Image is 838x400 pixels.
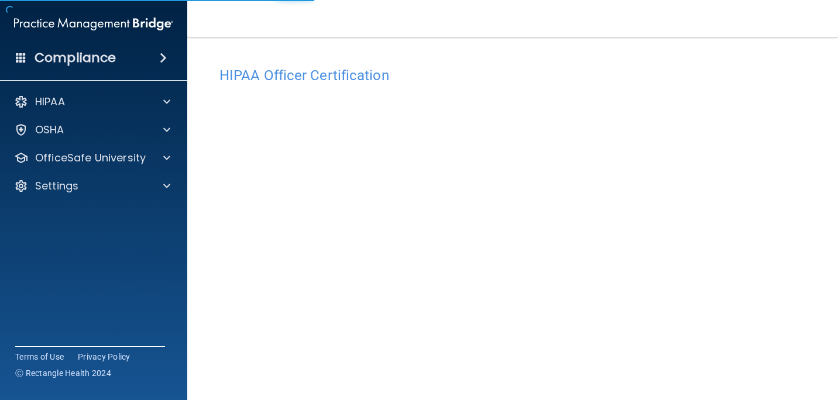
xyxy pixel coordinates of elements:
img: PMB logo [14,12,173,36]
a: Settings [14,179,170,193]
p: OSHA [35,123,64,137]
a: HIPAA [14,95,170,109]
span: Ⓒ Rectangle Health 2024 [15,367,111,379]
p: Settings [35,179,78,193]
a: Terms of Use [15,351,64,363]
a: OfficeSafe University [14,151,170,165]
h4: Compliance [35,50,116,66]
p: HIPAA [35,95,65,109]
p: OfficeSafe University [35,151,146,165]
h4: HIPAA Officer Certification [219,68,806,83]
a: OSHA [14,123,170,137]
a: Privacy Policy [78,351,130,363]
